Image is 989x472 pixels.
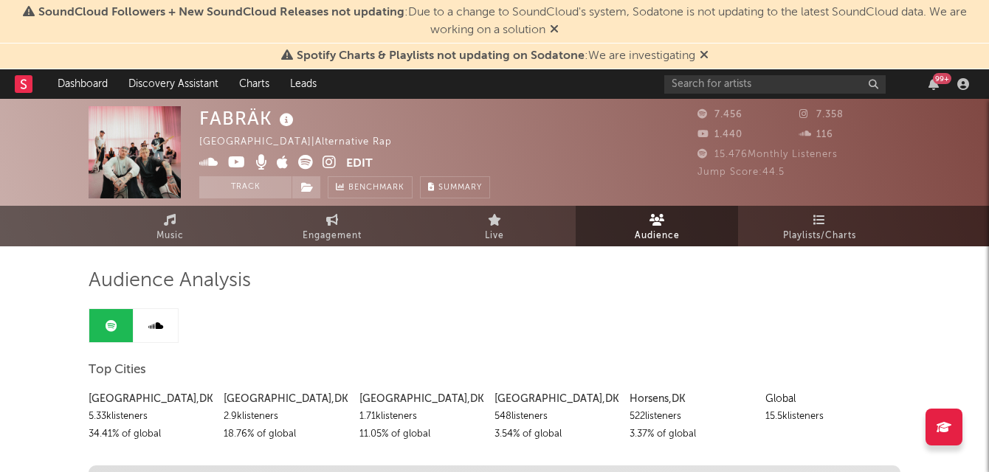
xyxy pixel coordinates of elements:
span: Summary [438,184,482,192]
div: Horsens , DK [630,390,754,408]
div: [GEOGRAPHIC_DATA] , DK [89,390,213,408]
a: Leads [280,69,327,99]
span: Playlists/Charts [783,227,856,245]
button: Track [199,176,292,198]
span: : Due to a change to SoundCloud's system, Sodatone is not updating to the latest SoundCloud data.... [38,7,967,36]
span: Audience Analysis [89,272,251,290]
div: 522 listeners [630,408,754,426]
a: Engagement [251,206,413,246]
div: 3.54 % of global [494,426,618,443]
div: 15.5k listeners [765,408,889,426]
a: Audience [576,206,738,246]
div: [GEOGRAPHIC_DATA] , DK [359,390,483,408]
span: Engagement [303,227,362,245]
span: Top Cities [89,361,146,379]
span: Dismiss [550,24,559,36]
a: Music [89,206,251,246]
div: 34.41 % of global [89,426,213,443]
span: 1.440 [697,130,742,139]
span: 15.476 Monthly Listeners [697,150,838,159]
button: 99+ [928,78,939,90]
div: 548 listeners [494,408,618,426]
div: 5.33k listeners [89,408,213,426]
span: Spotify Charts & Playlists not updating on Sodatone [297,50,585,62]
span: 7.456 [697,110,742,119]
a: Discovery Assistant [118,69,229,99]
span: SoundCloud Followers + New SoundCloud Releases not updating [38,7,404,18]
div: [GEOGRAPHIC_DATA] , DK [224,390,348,408]
button: Edit [346,155,373,173]
div: 11.05 % of global [359,426,483,443]
span: 7.358 [799,110,844,119]
div: [GEOGRAPHIC_DATA] , DK [494,390,618,408]
span: Music [156,227,184,245]
a: Live [413,206,576,246]
a: Playlists/Charts [738,206,900,246]
div: 2.9k listeners [224,408,348,426]
div: [GEOGRAPHIC_DATA] | Alternative Rap [199,133,409,151]
a: Benchmark [328,176,413,198]
input: Search for artists [664,75,886,94]
a: Charts [229,69,280,99]
span: Jump Score: 44.5 [697,167,785,177]
div: FABRÄK [199,106,297,131]
span: Audience [635,227,680,245]
div: 99 + [933,73,951,84]
div: 3.37 % of global [630,426,754,443]
span: Benchmark [348,179,404,197]
button: Summary [420,176,490,198]
div: 18.76 % of global [224,426,348,443]
div: Global [765,390,889,408]
span: 116 [799,130,833,139]
span: Live [485,227,504,245]
span: : We are investigating [297,50,695,62]
span: Dismiss [700,50,709,62]
a: Dashboard [47,69,118,99]
div: 1.71k listeners [359,408,483,426]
